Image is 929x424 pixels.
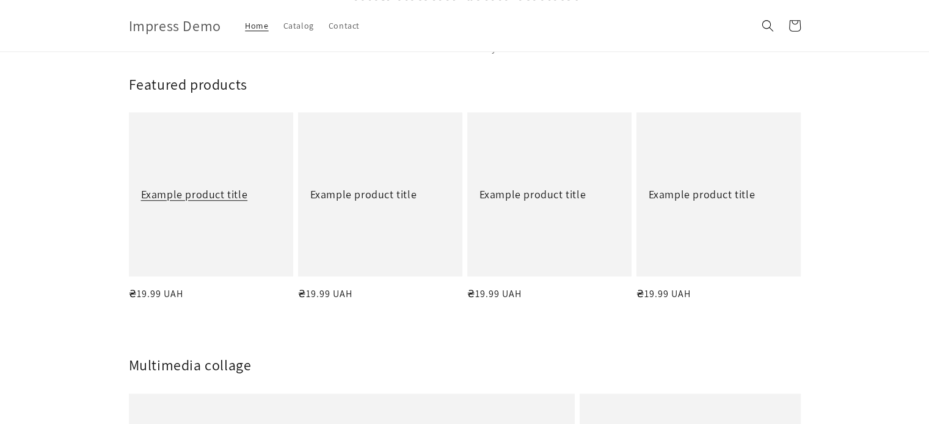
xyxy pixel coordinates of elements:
a: Example product title [479,187,619,201]
a: Example product title [141,187,281,201]
a: Home [238,13,275,38]
span: ₴19.99 UAH [298,287,352,300]
a: Example product title [310,187,450,201]
a: Example product title [649,187,789,201]
a: Impress Demo [124,14,225,38]
ul: Slider [129,112,801,312]
a: Contact [321,13,367,38]
span: ₴19.99 UAH [636,287,691,300]
span: ₴19.99 UAH [129,287,183,300]
h2: Multimedia collage [129,356,801,375]
span: Home [245,20,268,31]
h2: Featured products [129,75,801,94]
span: ₴19.99 UAH [467,287,522,300]
a: Catalog [276,13,321,38]
span: Impress Demo [129,16,221,35]
span: Catalog [283,20,314,31]
summary: Search [754,12,781,39]
span: Contact [329,20,360,31]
